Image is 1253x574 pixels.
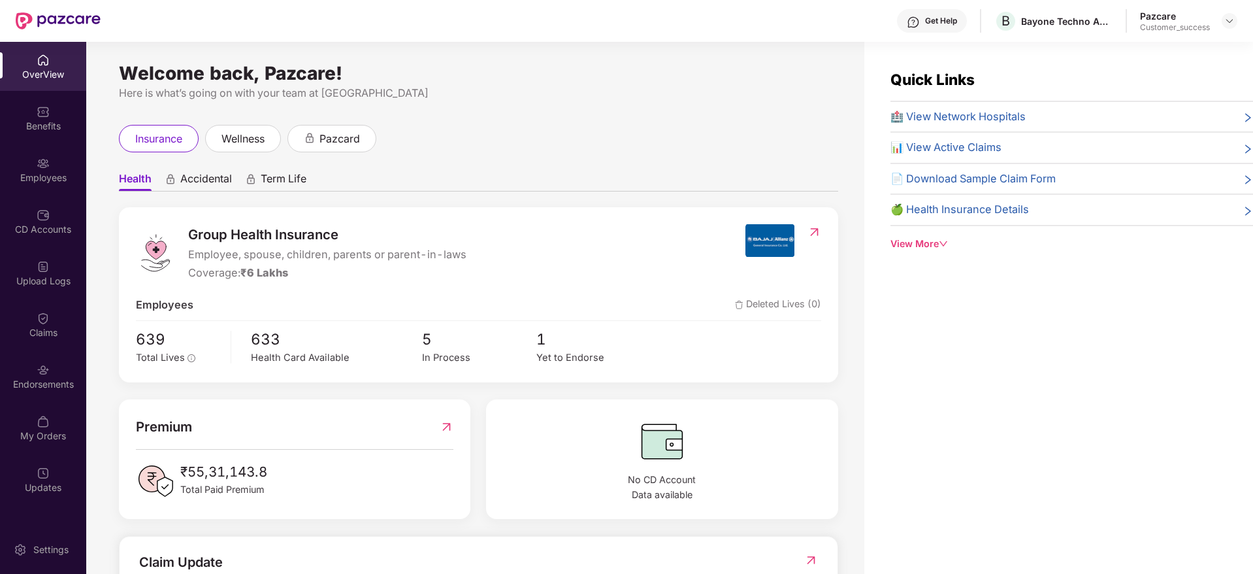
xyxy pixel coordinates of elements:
[14,543,27,556] img: svg+xml;base64,PHN2ZyBpZD0iU2V0dGluZy0yMHgyMCIgeG1sbnM9Imh0dHA6Ly93d3cudzMub3JnLzIwMDAvc3ZnIiB3aW...
[136,462,175,501] img: PaidPremiumIcon
[188,224,466,245] span: Group Health Insurance
[119,172,152,191] span: Health
[907,16,920,29] img: svg+xml;base64,PHN2ZyBpZD0iSGVscC0zMngzMiIgeG1sbnM9Imh0dHA6Ly93d3cudzMub3JnLzIwMDAvc3ZnIiB3aWR0aD...
[890,237,1253,251] div: View More
[503,416,821,466] img: CDBalanceIcon
[304,132,316,144] div: animation
[1140,10,1210,22] div: Pazcare
[536,328,651,351] span: 1
[16,12,101,29] img: New Pazcare Logo
[1243,173,1253,188] span: right
[1243,142,1253,156] span: right
[119,85,838,101] div: Here is what’s going on with your team at [GEOGRAPHIC_DATA]
[136,297,193,314] span: Employees
[251,350,422,365] div: Health Card Available
[890,201,1029,218] span: 🍏 Health Insurance Details
[939,239,948,248] span: down
[1001,13,1010,29] span: B
[37,54,50,67] img: svg+xml;base64,PHN2ZyBpZD0iSG9tZSIgeG1sbnM9Imh0dHA6Ly93d3cudzMub3JnLzIwMDAvc3ZnIiB3aWR0aD0iMjAiIG...
[180,482,267,497] span: Total Paid Premium
[180,462,267,482] span: ₹55,31,143.8
[37,157,50,170] img: svg+xml;base64,PHN2ZyBpZD0iRW1wbG95ZWVzIiB4bWxucz0iaHR0cDovL3d3dy53My5vcmcvMjAwMC9zdmciIHdpZHRoPS...
[37,209,50,222] img: svg+xml;base64,PHN2ZyBpZD0iQ0RfQWNjb3VudHMiIGRhdGEtbmFtZT0iQ0QgQWNjb3VudHMiIHhtbG5zPSJodHRwOi8vd3...
[745,224,794,257] img: insurerIcon
[261,172,306,191] span: Term Life
[37,363,50,377] img: svg+xml;base64,PHN2ZyBpZD0iRW5kb3JzZW1lbnRzIiB4bWxucz0iaHR0cDovL3d3dy53My5vcmcvMjAwMC9zdmciIHdpZH...
[1243,111,1253,126] span: right
[422,350,536,365] div: In Process
[165,173,176,185] div: animation
[1243,204,1253,218] span: right
[37,467,50,480] img: svg+xml;base64,PHN2ZyBpZD0iVXBkYXRlZCIgeG1sbnM9Imh0dHA6Ly93d3cudzMub3JnLzIwMDAvc3ZnIiB3aWR0aD0iMj...
[536,350,651,365] div: Yet to Endorse
[319,131,360,147] span: pazcard
[890,171,1056,188] span: 📄 Download Sample Claim Form
[1140,22,1210,33] div: Customer_success
[925,16,957,26] div: Get Help
[119,68,838,78] div: Welcome back, Pazcare!
[807,226,821,239] img: RedirectIcon
[735,297,821,314] span: Deleted Lives (0)
[180,172,232,191] span: Accidental
[240,266,288,279] span: ₹6 Lakhs
[1224,16,1235,26] img: svg+xml;base64,PHN2ZyBpZD0iRHJvcGRvd24tMzJ4MzIiIHhtbG5zPSJodHRwOi8vd3d3LnczLm9yZy8yMDAwL3N2ZyIgd2...
[251,328,422,351] span: 633
[135,131,182,147] span: insurance
[188,265,466,282] div: Coverage:
[804,554,818,567] img: RedirectIcon
[1021,15,1113,27] div: Bayone Techno Advisors Private Limited
[245,173,257,185] div: animation
[890,139,1001,156] span: 📊 View Active Claims
[136,352,185,363] span: Total Lives
[187,354,195,362] span: info-circle
[136,328,221,351] span: 639
[440,416,453,437] img: RedirectIcon
[890,71,975,88] span: Quick Links
[37,260,50,273] img: svg+xml;base64,PHN2ZyBpZD0iVXBsb2FkX0xvZ3MiIGRhdGEtbmFtZT0iVXBsb2FkIExvZ3MiIHhtbG5zPSJodHRwOi8vd3...
[136,416,192,437] span: Premium
[139,552,223,573] div: Claim Update
[422,328,536,351] span: 5
[29,543,73,556] div: Settings
[503,473,821,502] span: No CD Account Data available
[188,246,466,263] span: Employee, spouse, children, parents or parent-in-laws
[37,415,50,428] img: svg+xml;base64,PHN2ZyBpZD0iTXlfT3JkZXJzIiBkYXRhLW5hbWU9Ik15IE9yZGVycyIgeG1sbnM9Imh0dHA6Ly93d3cudz...
[221,131,265,147] span: wellness
[136,233,175,273] img: logo
[37,105,50,118] img: svg+xml;base64,PHN2ZyBpZD0iQmVuZWZpdHMiIHhtbG5zPSJodHRwOi8vd3d3LnczLm9yZy8yMDAwL3N2ZyIgd2lkdGg9Ij...
[735,301,743,309] img: deleteIcon
[890,109,1026,126] span: 🏥 View Network Hospitals
[37,312,50,325] img: svg+xml;base64,PHN2ZyBpZD0iQ2xhaW0iIHhtbG5zPSJodHRwOi8vd3d3LnczLm9yZy8yMDAwL3N2ZyIgd2lkdGg9IjIwIi...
